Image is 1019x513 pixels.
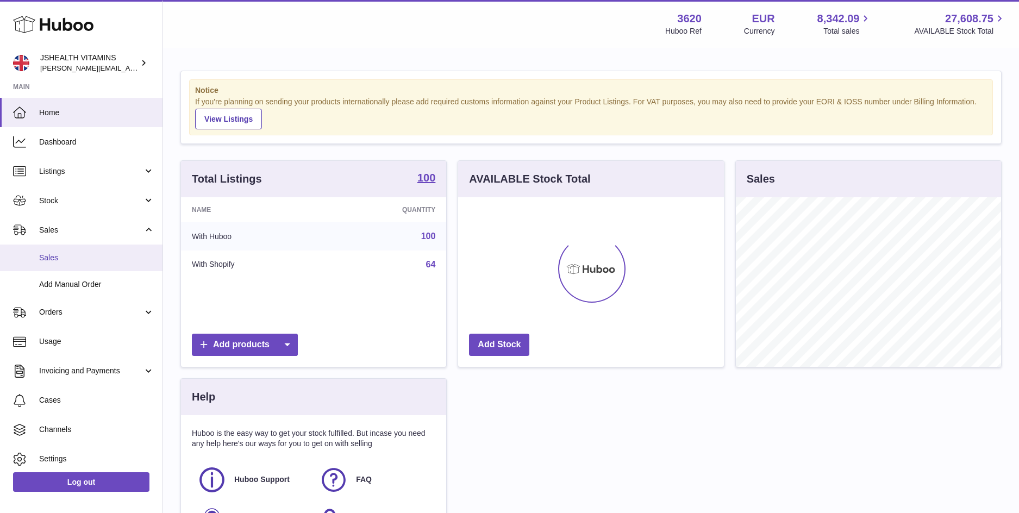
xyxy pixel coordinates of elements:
[39,225,143,235] span: Sales
[469,334,529,356] a: Add Stock
[426,260,436,269] a: 64
[192,334,298,356] a: Add products
[40,64,218,72] span: [PERSON_NAME][EMAIL_ADDRESS][DOMAIN_NAME]
[39,395,154,405] span: Cases
[823,26,872,36] span: Total sales
[469,172,590,186] h3: AVAILABLE Stock Total
[356,474,372,485] span: FAQ
[192,172,262,186] h3: Total Listings
[197,465,308,495] a: Huboo Support
[13,55,29,71] img: francesca@jshealthvitamins.com
[40,53,138,73] div: JSHEALTH VITAMINS
[945,11,993,26] span: 27,608.75
[665,26,702,36] div: Huboo Ref
[914,26,1006,36] span: AVAILABLE Stock Total
[195,109,262,129] a: View Listings
[744,26,775,36] div: Currency
[319,465,430,495] a: FAQ
[181,251,324,279] td: With Shopify
[817,11,860,26] span: 8,342.09
[39,166,143,177] span: Listings
[39,108,154,118] span: Home
[324,197,446,222] th: Quantity
[39,366,143,376] span: Invoicing and Payments
[417,172,435,183] strong: 100
[39,336,154,347] span: Usage
[13,472,149,492] a: Log out
[195,85,987,96] strong: Notice
[192,390,215,404] h3: Help
[195,97,987,129] div: If you're planning on sending your products internationally please add required customs informati...
[181,197,324,222] th: Name
[747,172,775,186] h3: Sales
[39,196,143,206] span: Stock
[421,232,436,241] a: 100
[39,307,143,317] span: Orders
[181,222,324,251] td: With Huboo
[39,137,154,147] span: Dashboard
[914,11,1006,36] a: 27,608.75 AVAILABLE Stock Total
[752,11,774,26] strong: EUR
[39,424,154,435] span: Channels
[39,454,154,464] span: Settings
[417,172,435,185] a: 100
[39,279,154,290] span: Add Manual Order
[817,11,872,36] a: 8,342.09 Total sales
[39,253,154,263] span: Sales
[234,474,290,485] span: Huboo Support
[677,11,702,26] strong: 3620
[192,428,435,449] p: Huboo is the easy way to get your stock fulfilled. But incase you need any help here's our ways f...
